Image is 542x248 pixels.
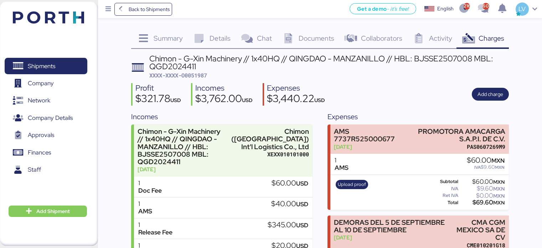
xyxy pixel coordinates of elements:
div: Subtotal [428,179,458,184]
span: Collaborators [361,34,402,43]
a: Staff [5,162,87,178]
div: CMA CGM MEXICO SA DE CV [448,219,505,241]
span: Back to Shipments [129,5,170,14]
span: Add Shipment [36,207,70,216]
span: Add charge [478,90,503,98]
div: Total [428,200,458,205]
div: $3,440.22 [267,93,325,106]
span: Charges [479,34,504,43]
div: Chimon ([GEOGRAPHIC_DATA]) Int'l Logistics Co., Ltd [231,128,309,150]
span: USD [314,97,325,103]
span: Staff [28,165,41,175]
div: Chimon - G-Xin Machinery // 1x40HQ // QINGDAO - MANZANILLO // HBL: BJSSE2507008 MBL: QGD2024411 [138,128,228,166]
span: IVA [474,165,481,170]
div: 1 [138,200,152,208]
div: 1 [335,157,349,164]
span: Upload proof [338,181,366,188]
div: AMS 7737R525000677 [334,128,399,143]
span: Activity [429,34,452,43]
span: USD [170,97,181,103]
div: $9.60 [460,186,505,191]
div: Release Fee [138,229,172,236]
div: Chimon - G-Xin Machinery // 1x40HQ // QINGDAO - MANZANILLO // HBL: BJSSE2507008 MBL: QGD2024411 [149,55,509,71]
div: Doc Fee [138,187,162,194]
span: Details [210,34,231,43]
span: XXXX-XXXX-O0051987 [149,72,207,79]
div: PROMOTORA AMACARGA S.A.P.I. DE C.V. [402,128,505,143]
span: MXN [493,193,505,199]
a: Approvals [5,127,87,143]
div: PAS0607269M9 [402,143,505,151]
div: Profit [135,83,181,93]
span: Chat [257,34,272,43]
div: Expenses [267,83,325,93]
div: $321.78 [135,93,181,106]
div: $60.00 [467,157,505,165]
div: Ret IVA [428,193,458,198]
span: USD [242,97,253,103]
a: Company [5,75,87,92]
div: $9.60 [467,165,505,170]
a: Finances [5,145,87,161]
span: Company Details [28,113,73,123]
span: Summary [154,34,183,43]
div: DEMORAS DEL 5 DE SEPTIEMBRE AL 10 DE SEPTIEMBRE [334,219,445,234]
button: Menu [102,3,114,15]
div: [DATE] [334,234,445,241]
button: Add charge [472,88,509,101]
div: $3,762.00 [195,93,253,106]
div: $69.60 [460,200,505,205]
span: USD [296,221,308,229]
div: 1 [138,179,162,187]
div: AMS [138,208,152,215]
span: Approvals [28,130,54,140]
span: LV [518,4,526,14]
div: $345.00 [268,221,308,229]
div: [DATE] [334,143,399,151]
span: Documents [299,34,334,43]
button: Add Shipment [9,206,87,217]
span: MXN [493,179,505,185]
div: $40.00 [271,200,308,208]
a: Company Details [5,110,87,126]
span: USD [296,200,308,208]
span: Network [28,95,50,106]
span: Company [28,78,54,88]
div: $60.00 [460,179,505,184]
div: 1 [138,221,172,229]
span: Shipments [28,61,55,71]
div: XEXX010101000 [231,151,309,158]
span: Finances [28,147,51,158]
span: USD [296,179,308,187]
div: Expenses [327,111,509,122]
div: $60.00 [272,179,308,187]
div: Incomes [131,111,312,122]
span: MXN [493,186,505,192]
span: MXN [495,165,505,170]
span: MXN [491,157,505,165]
div: AMS [335,164,349,172]
span: MXN [493,199,505,206]
div: IVA [428,186,458,191]
div: [DATE] [138,166,228,173]
div: English [437,5,454,12]
a: Back to Shipments [114,3,172,16]
div: Incomes [195,83,253,93]
a: Shipments [5,58,87,74]
div: $0.00 [460,193,505,198]
button: Upload proof [336,180,368,189]
a: Network [5,92,87,109]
